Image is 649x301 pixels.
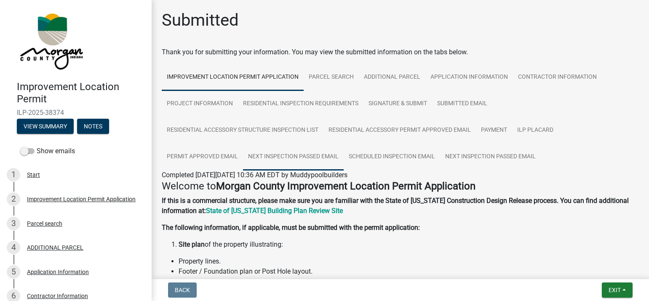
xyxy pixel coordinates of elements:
[162,197,629,215] strong: If this is a commercial structure, please make sure you are familiar with the State of [US_STATE]...
[216,180,475,192] strong: Morgan County Improvement Location Permit Application
[77,119,109,134] button: Notes
[344,144,440,170] a: Scheduled Inspection Email
[7,265,20,279] div: 5
[27,293,88,299] div: Contractor Information
[162,117,323,144] a: Residential Accessory Structure Inspection List
[162,144,243,170] a: Permit Approved Email
[162,171,347,179] span: Completed [DATE][DATE] 10:36 AM EDT by Muddypoolbuilders
[609,287,621,293] span: Exit
[512,117,558,144] a: ILP Placard
[513,64,602,91] a: Contractor Information
[175,287,190,293] span: Back
[17,119,74,134] button: View Summary
[77,123,109,130] wm-modal-confirm: Notes
[162,91,238,117] a: Project Information
[162,224,420,232] strong: The following information, if applicable, must be submitted with the permit application:
[162,10,239,30] h1: Submitted
[602,282,633,298] button: Exit
[179,266,639,277] li: Footer / Foundation plan or Post Hole layout.
[27,172,40,178] div: Start
[179,256,639,266] li: Property lines.
[440,144,541,170] a: Next Inspection Passed Email
[168,282,197,298] button: Back
[179,240,639,250] li: of the property illustrating:
[7,192,20,206] div: 2
[243,144,344,170] a: Next Inspection Passed Email
[7,241,20,254] div: 4
[162,47,639,57] div: Thank you for submitting your information. You may view the submitted information on the tabs below.
[27,221,62,226] div: Parcel search
[27,196,136,202] div: Improvement Location Permit Application
[17,9,85,72] img: Morgan County, Indiana
[20,146,75,156] label: Show emails
[304,64,359,91] a: Parcel search
[359,64,425,91] a: ADDITIONAL PARCEL
[363,91,432,117] a: Signature & Submit
[7,217,20,230] div: 3
[7,168,20,181] div: 1
[162,180,639,192] h4: Welcome to
[17,81,145,105] h4: Improvement Location Permit
[179,240,205,248] strong: Site plan
[162,64,304,91] a: Improvement Location Permit Application
[476,117,512,144] a: Payment
[323,117,476,144] a: Residential Accessory Permit Approved Email
[27,269,89,275] div: Application Information
[17,109,135,117] span: ILP-2025-38374
[432,91,492,117] a: Submitted Email
[17,123,74,130] wm-modal-confirm: Summary
[238,91,363,117] a: Residential Inspection Requirements
[425,64,513,91] a: Application Information
[27,245,83,250] div: ADDITIONAL PARCEL
[206,207,343,215] a: State of [US_STATE] Building Plan Review Site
